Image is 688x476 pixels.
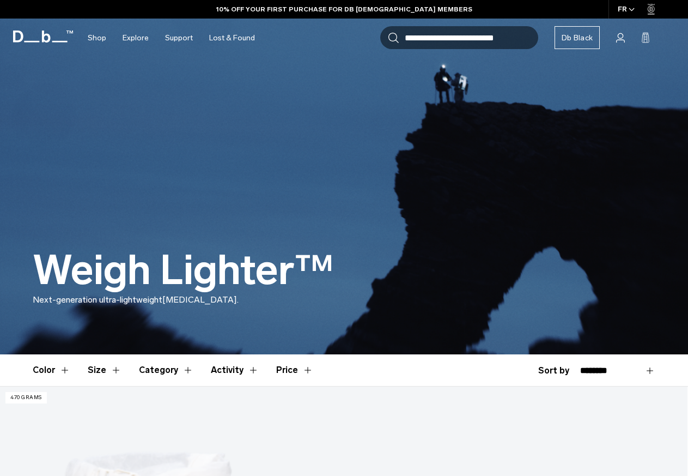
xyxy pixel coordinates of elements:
[80,19,263,57] nav: Main Navigation
[276,354,313,386] button: Toggle Price
[162,294,239,305] span: [MEDICAL_DATA].
[555,26,600,49] a: Db Black
[33,354,70,386] button: Toggle Filter
[123,19,149,57] a: Explore
[211,354,259,386] button: Toggle Filter
[5,392,47,403] p: 470 grams
[88,19,106,57] a: Shop
[139,354,193,386] button: Toggle Filter
[88,354,121,386] button: Toggle Filter
[33,294,162,305] span: Next-generation ultra-lightweight
[165,19,193,57] a: Support
[209,19,255,57] a: Lost & Found
[33,248,334,293] h1: Weigh Lighter™
[216,4,472,14] a: 10% OFF YOUR FIRST PURCHASE FOR DB [DEMOGRAPHIC_DATA] MEMBERS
